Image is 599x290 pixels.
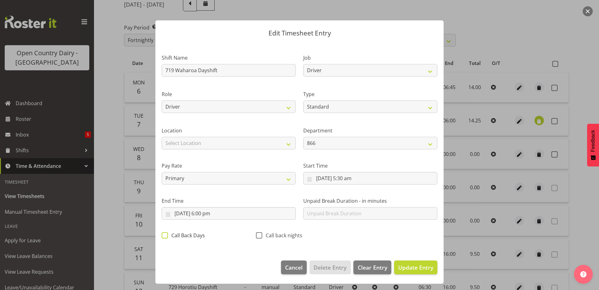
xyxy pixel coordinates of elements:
[303,172,437,185] input: Click to select...
[162,64,296,77] input: Shift Name
[314,263,346,271] span: Delete Entry
[303,162,437,169] label: Start Time
[353,260,391,274] button: Clear Entry
[398,264,433,271] span: Update Entry
[285,263,303,271] span: Cancel
[303,54,437,62] label: Job
[590,130,596,152] span: Feedback
[303,197,437,205] label: Unpaid Break Duration - in minutes
[162,197,296,205] label: End Time
[394,260,437,274] button: Update Entry
[303,90,437,98] label: Type
[162,54,296,62] label: Shift Name
[162,162,296,169] label: Pay Rate
[162,207,296,220] input: Click to select...
[587,124,599,166] button: Feedback - Show survey
[310,260,351,274] button: Delete Entry
[358,263,387,271] span: Clear Entry
[162,30,437,36] p: Edit Timesheet Entry
[162,127,296,134] label: Location
[580,271,586,277] img: help-xxl-2.png
[168,232,205,239] span: Call Back Days
[303,127,437,134] label: Department
[303,207,437,220] input: Unpaid Break Duration
[281,260,307,274] button: Cancel
[162,90,296,98] label: Role
[262,232,302,239] span: Call back nights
